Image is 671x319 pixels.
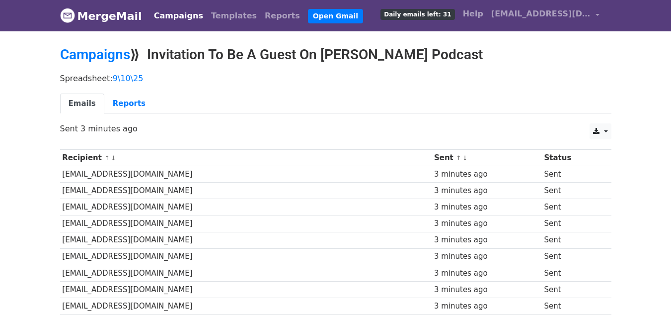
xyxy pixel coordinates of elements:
a: Reports [261,6,304,26]
td: Sent [542,166,602,183]
td: Sent [542,265,602,281]
a: Daily emails left: 31 [376,4,458,24]
td: Sent [542,199,602,215]
a: MergeMail [60,5,142,26]
a: [EMAIL_ADDRESS][DOMAIN_NAME] [487,4,603,27]
p: Sent 3 minutes ago [60,123,611,134]
th: Status [542,150,602,166]
a: Emails [60,94,104,114]
a: 9\10\25 [113,74,144,83]
div: 3 minutes ago [434,202,539,213]
div: 3 minutes ago [434,218,539,229]
th: Sent [432,150,541,166]
span: Daily emails left: 31 [380,9,454,20]
span: [EMAIL_ADDRESS][DOMAIN_NAME] [491,8,591,20]
p: Spreadsheet: [60,73,611,84]
td: [EMAIL_ADDRESS][DOMAIN_NAME] [60,298,432,314]
a: Open Gmail [308,9,363,23]
td: [EMAIL_ADDRESS][DOMAIN_NAME] [60,281,432,298]
td: [EMAIL_ADDRESS][DOMAIN_NAME] [60,248,432,265]
div: 3 minutes ago [434,284,539,296]
a: Templates [207,6,261,26]
div: 3 minutes ago [434,301,539,312]
img: MergeMail logo [60,8,75,23]
td: [EMAIL_ADDRESS][DOMAIN_NAME] [60,183,432,199]
div: 3 minutes ago [434,268,539,279]
td: [EMAIL_ADDRESS][DOMAIN_NAME] [60,265,432,281]
td: Sent [542,215,602,232]
h2: ⟫ Invitation To Be A Guest On [PERSON_NAME] Podcast [60,46,611,63]
td: [EMAIL_ADDRESS][DOMAIN_NAME] [60,166,432,183]
div: 3 minutes ago [434,185,539,197]
td: Sent [542,232,602,248]
a: ↑ [104,154,110,162]
td: Sent [542,183,602,199]
th: Recipient [60,150,432,166]
a: Campaigns [150,6,207,26]
div: 3 minutes ago [434,234,539,246]
a: ↓ [462,154,468,162]
a: ↑ [456,154,461,162]
td: [EMAIL_ADDRESS][DOMAIN_NAME] [60,199,432,215]
a: Campaigns [60,46,130,63]
td: Sent [542,281,602,298]
td: [EMAIL_ADDRESS][DOMAIN_NAME] [60,215,432,232]
div: 3 minutes ago [434,169,539,180]
a: Help [459,4,487,24]
div: 3 minutes ago [434,251,539,262]
td: [EMAIL_ADDRESS][DOMAIN_NAME] [60,232,432,248]
a: Reports [104,94,154,114]
td: Sent [542,298,602,314]
a: ↓ [111,154,116,162]
td: Sent [542,248,602,265]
